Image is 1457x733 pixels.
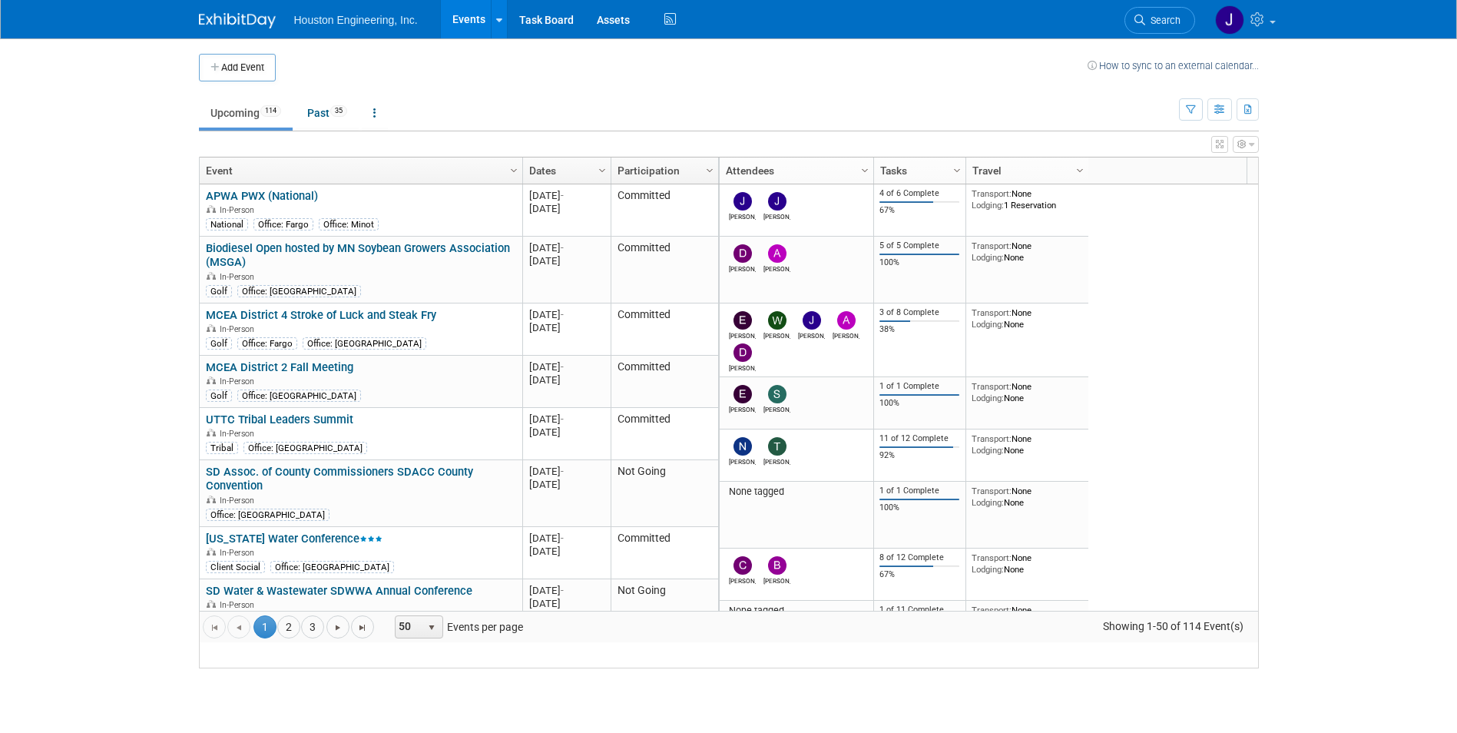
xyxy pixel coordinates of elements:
[529,254,604,267] div: [DATE]
[596,164,608,177] span: Column Settings
[733,343,752,362] img: Derek Kayser
[243,442,367,454] div: Office: [GEOGRAPHIC_DATA]
[206,241,510,270] a: Biodiesel Open hosted by MN Soybean Growers Association (MSGA)
[237,390,361,402] div: Office: [GEOGRAPHIC_DATA]
[505,158,522,181] a: Column Settings
[594,158,611,181] a: Column Settings
[972,188,1082,211] div: None 1 Reservation
[859,164,871,177] span: Column Settings
[803,311,821,330] img: Jeremy McLaughlin
[529,241,604,254] div: [DATE]
[206,509,329,521] div: Office: [GEOGRAPHIC_DATA]
[972,445,1004,456] span: Lodging:
[972,497,1004,508] span: Lodging:
[206,360,353,374] a: MCEA District 2 Fall Meeting
[729,456,756,466] div: Neil Ausstin
[768,244,786,263] img: Aaron Frankl
[206,285,232,297] div: Golf
[879,552,959,563] div: 8 of 12 Complete
[972,605,1082,627] div: None None
[426,622,438,634] span: select
[704,164,716,177] span: Column Settings
[725,605,867,617] div: None tagged
[253,615,276,638] span: 1
[768,385,786,403] img: Steve Strack
[611,356,718,408] td: Committed
[951,164,963,177] span: Column Settings
[301,615,324,638] a: 3
[972,381,1082,403] div: None None
[879,486,959,496] div: 1 of 1 Complete
[220,496,259,506] span: In-Person
[206,337,232,350] div: Golf
[972,188,1012,199] span: Transport:
[763,456,790,466] div: Tyson Jeannotte
[879,381,959,392] div: 1 of 1 Complete
[972,552,1012,563] span: Transport:
[768,437,786,456] img: Tyson Jeannotte
[763,330,790,340] div: Wes Keller
[203,615,226,638] a: Go to the first page
[763,575,790,585] div: Bret Zimmerman
[879,257,959,268] div: 100%
[206,413,353,426] a: UTTC Tribal Leaders Summit
[529,202,604,215] div: [DATE]
[561,361,564,373] span: -
[260,105,281,117] span: 114
[725,486,867,498] div: None tagged
[972,319,1004,330] span: Lodging:
[972,393,1004,403] span: Lodging:
[294,14,418,26] span: Houston Engineering, Inc.
[561,466,564,477] span: -
[270,561,394,573] div: Office: [GEOGRAPHIC_DATA]
[529,545,604,558] div: [DATE]
[972,307,1012,318] span: Transport:
[396,616,422,638] span: 50
[253,218,313,231] div: Office: Fargo
[763,211,790,221] div: Joe Reiter
[207,376,216,384] img: In-Person Event
[330,105,347,117] span: 35
[972,381,1012,392] span: Transport:
[768,311,786,330] img: Wes Keller
[972,564,1004,575] span: Lodging:
[508,164,520,177] span: Column Settings
[561,190,564,201] span: -
[207,548,216,556] img: In-Person Event
[611,303,718,356] td: Committed
[207,272,216,280] img: In-Person Event
[529,321,604,334] div: [DATE]
[220,376,259,386] span: In-Person
[206,218,248,231] div: National
[561,532,564,544] span: -
[207,324,216,332] img: In-Person Event
[763,403,790,413] div: Steve Strack
[879,569,959,580] div: 67%
[949,158,965,181] a: Column Settings
[326,615,349,638] a: Go to the next page
[529,158,601,184] a: Dates
[237,285,361,297] div: Office: [GEOGRAPHIC_DATA]
[529,597,604,610] div: [DATE]
[237,337,297,350] div: Office: Fargo
[375,615,538,638] span: Events per page
[220,324,259,334] span: In-Person
[879,307,959,318] div: 3 of 8 Complete
[733,556,752,575] img: Charles Ikenberry
[206,584,472,598] a: SD Water & Wastewater SDWWA Annual Conference
[1088,615,1257,637] span: Showing 1-50 of 114 Event(s)
[733,437,752,456] img: Neil Ausstin
[972,307,1082,330] div: None None
[1088,60,1259,71] a: How to sync to an external calendar...
[220,205,259,215] span: In-Person
[561,309,564,320] span: -
[972,252,1004,263] span: Lodging:
[972,158,1078,184] a: Travel
[206,465,473,493] a: SD Assoc. of County Commissioners SDACC County Convention
[220,600,259,610] span: In-Person
[972,605,1012,615] span: Transport:
[729,403,756,413] div: erik hove
[207,429,216,436] img: In-Person Event
[319,218,379,231] div: Office: Minot
[529,189,604,202] div: [DATE]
